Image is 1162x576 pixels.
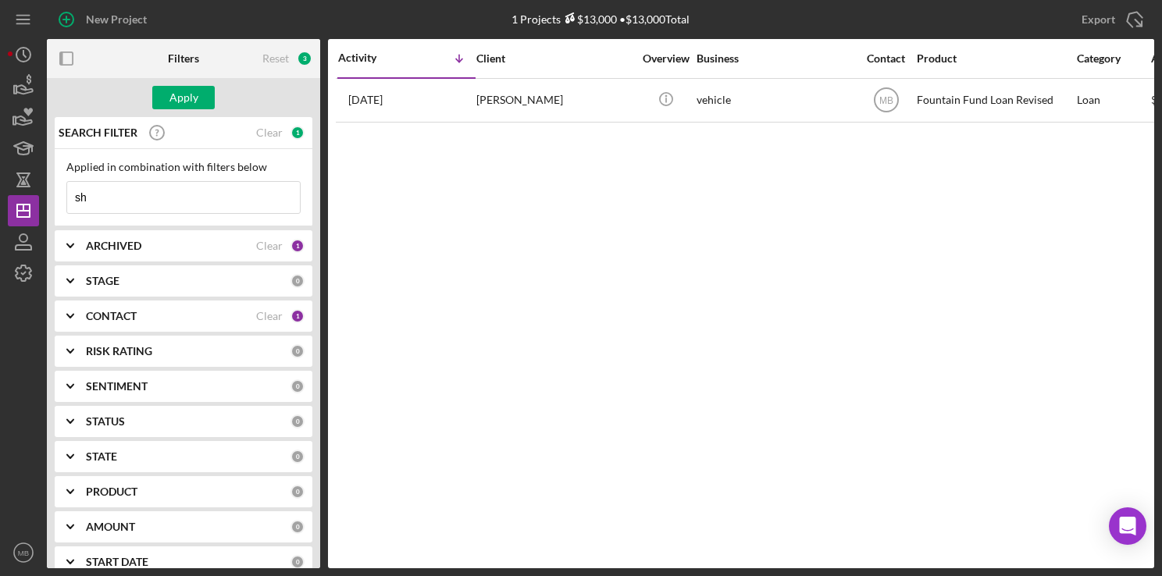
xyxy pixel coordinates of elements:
div: 0 [290,414,305,428]
div: 0 [290,379,305,393]
b: SENTIMENT [86,380,148,393]
button: New Project [47,4,162,35]
div: vehicle [697,80,853,121]
div: Loan [1077,80,1150,121]
div: Product [917,52,1073,65]
b: AMOUNT [86,521,135,533]
b: PRODUCT [86,485,137,498]
div: Clear [256,126,283,139]
div: Contact [857,52,915,65]
text: MB [879,95,893,106]
div: [PERSON_NAME] [476,80,633,121]
div: Overview [636,52,695,65]
div: 1 [290,309,305,323]
b: STATE [86,450,117,463]
b: Filters [168,52,199,65]
div: 3 [297,51,312,66]
b: CONTACT [86,310,137,322]
b: RISK RATING [86,345,152,357]
div: Reset [262,52,289,65]
time: 2025-09-16 18:11 [348,94,383,106]
div: Clear [256,310,283,322]
b: STATUS [86,415,125,428]
div: 1 [290,239,305,253]
b: START DATE [86,556,148,568]
div: Export [1082,4,1115,35]
div: 0 [290,485,305,499]
button: Apply [152,86,215,109]
div: 0 [290,450,305,464]
b: SEARCH FILTER [59,126,137,139]
b: ARCHIVED [86,240,141,252]
div: 0 [290,555,305,569]
button: MB [8,537,39,568]
div: Business [697,52,853,65]
div: 1 [290,126,305,140]
b: STAGE [86,275,119,287]
div: Open Intercom Messenger [1109,507,1146,545]
div: $13,000 [561,12,617,26]
div: Activity [338,52,407,64]
div: 1 Projects • $13,000 Total [511,12,690,26]
div: 0 [290,520,305,534]
div: Category [1077,52,1150,65]
div: 0 [290,274,305,288]
div: Client [476,52,633,65]
div: Clear [256,240,283,252]
button: Export [1066,4,1154,35]
div: 0 [290,344,305,358]
div: Fountain Fund Loan Revised [917,80,1073,121]
div: New Project [86,4,147,35]
div: Applied in combination with filters below [66,161,301,173]
text: MB [18,549,29,557]
div: Apply [169,86,198,109]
